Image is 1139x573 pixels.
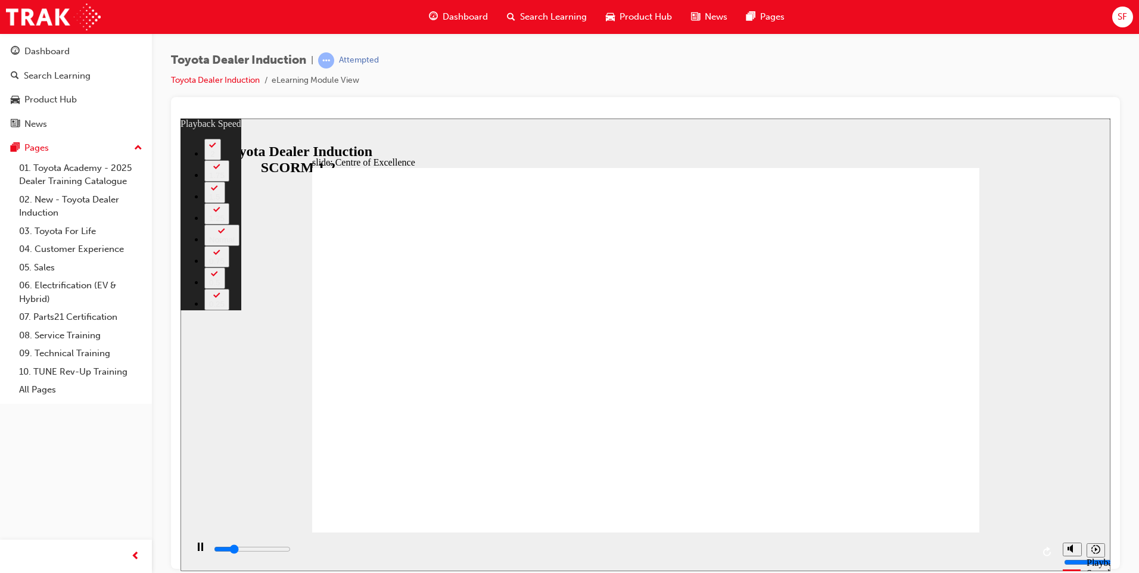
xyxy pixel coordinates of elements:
[1118,10,1127,24] span: SF
[443,10,488,24] span: Dashboard
[5,137,147,159] button: Pages
[11,71,19,82] span: search-icon
[171,75,260,85] a: Toyota Dealer Induction
[14,308,147,326] a: 07. Parts21 Certification
[596,5,681,29] a: car-iconProduct Hub
[14,191,147,222] a: 02. New - Toyota Dealer Induction
[29,31,36,40] div: 2
[419,5,497,29] a: guage-iconDashboard
[339,55,379,66] div: Attempted
[705,10,727,24] span: News
[681,5,737,29] a: news-iconNews
[24,93,77,107] div: Product Hub
[318,52,334,68] span: learningRecordVerb_ATTEMPT-icon
[1112,7,1133,27] button: SF
[11,95,20,105] span: car-icon
[5,113,147,135] a: News
[429,10,438,24] span: guage-icon
[14,159,147,191] a: 01. Toyota Academy - 2025 Dealer Training Catalogue
[33,426,110,435] input: slide progress
[11,119,20,130] span: news-icon
[520,10,587,24] span: Search Learning
[24,141,49,155] div: Pages
[5,41,147,63] a: Dashboard
[906,439,924,460] div: Playback Speed
[6,423,26,444] button: Pause (Ctrl+Alt+P)
[134,141,142,156] span: up-icon
[14,363,147,381] a: 10. TUNE Rev-Up Training
[14,259,147,277] a: 05. Sales
[620,10,672,24] span: Product Hub
[882,424,901,438] button: Mute (Ctrl+Alt+M)
[6,414,876,453] div: playback controls
[497,5,596,29] a: search-iconSearch Learning
[5,65,147,87] a: Search Learning
[6,4,101,30] img: Trak
[131,549,140,564] span: prev-icon
[606,10,615,24] span: car-icon
[5,38,147,137] button: DashboardSearch LearningProduct HubNews
[14,240,147,259] a: 04. Customer Experience
[691,10,700,24] span: news-icon
[906,425,925,439] button: Playback speed
[858,425,876,443] button: Replay (Ctrl+Alt+R)
[14,222,147,241] a: 03. Toyota For Life
[14,326,147,345] a: 08. Service Training
[24,45,70,58] div: Dashboard
[737,5,794,29] a: pages-iconPages
[171,54,306,67] span: Toyota Dealer Induction
[5,89,147,111] a: Product Hub
[11,143,20,154] span: pages-icon
[311,54,313,67] span: |
[14,276,147,308] a: 06. Electrification (EV & Hybrid)
[272,74,359,88] li: eLearning Module View
[883,439,960,449] input: volume
[760,10,785,24] span: Pages
[746,10,755,24] span: pages-icon
[24,117,47,131] div: News
[24,69,91,83] div: Search Learning
[876,414,924,453] div: misc controls
[507,10,515,24] span: search-icon
[14,381,147,399] a: All Pages
[11,46,20,57] span: guage-icon
[14,344,147,363] a: 09. Technical Training
[24,20,41,42] button: 2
